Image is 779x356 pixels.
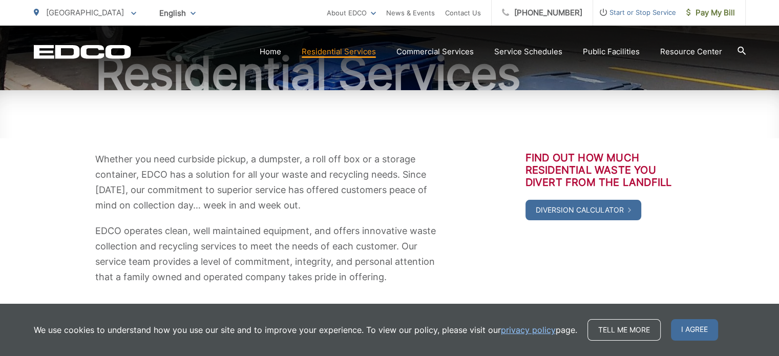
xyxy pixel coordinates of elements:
[501,324,556,336] a: privacy policy
[445,7,481,19] a: Contact Us
[660,46,722,58] a: Resource Center
[686,7,735,19] span: Pay My Bill
[327,7,376,19] a: About EDCO
[525,152,684,189] h3: Find out how much residential waste you divert from the landfill
[34,324,577,336] p: We use cookies to understand how you use our site and to improve your experience. To view our pol...
[95,223,438,285] p: EDCO operates clean, well maintained equipment, and offers innovative waste collection and recycl...
[260,46,281,58] a: Home
[95,152,438,213] p: Whether you need curbside pickup, a dumpster, a roll off box or a storage container, EDCO has a s...
[525,200,641,220] a: Diversion Calculator
[494,46,562,58] a: Service Schedules
[34,48,746,99] h1: Residential Services
[583,46,640,58] a: Public Facilities
[46,8,124,17] span: [GEOGRAPHIC_DATA]
[302,46,376,58] a: Residential Services
[34,45,131,59] a: EDCD logo. Return to the homepage.
[386,7,435,19] a: News & Events
[152,4,203,22] span: English
[396,46,474,58] a: Commercial Services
